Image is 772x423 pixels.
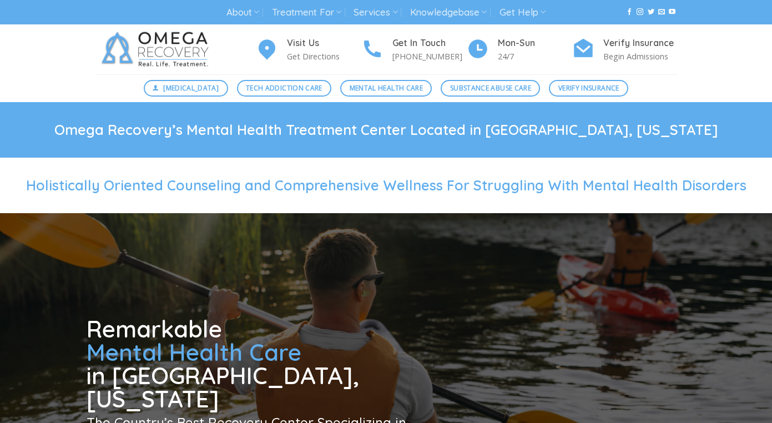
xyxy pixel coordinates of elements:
a: Knowledgebase [410,2,487,23]
a: Send us an email [658,8,665,16]
a: Verify Insurance [549,80,628,97]
p: Begin Admissions [603,50,678,63]
a: Follow on Facebook [626,8,633,16]
a: About [226,2,259,23]
span: [MEDICAL_DATA] [163,83,219,93]
a: Follow on Twitter [648,8,654,16]
p: Get Directions [287,50,361,63]
span: Tech Addiction Care [246,83,322,93]
span: Substance Abuse Care [450,83,531,93]
h4: Get In Touch [392,36,467,51]
p: 24/7 [498,50,572,63]
img: Omega Recovery [95,24,220,74]
span: Holistically Oriented Counseling and Comprehensive Wellness For Struggling With Mental Health Dis... [26,177,746,194]
a: Tech Addiction Care [237,80,332,97]
span: Mental Health Care [350,83,423,93]
p: [PHONE_NUMBER] [392,50,467,63]
h1: Remarkable in [GEOGRAPHIC_DATA], [US_STATE] [87,318,416,411]
a: Substance Abuse Care [441,80,540,97]
a: Get In Touch [PHONE_NUMBER] [361,36,467,63]
a: Follow on Instagram [637,8,643,16]
a: Visit Us Get Directions [256,36,361,63]
a: Treatment For [272,2,341,23]
h4: Mon-Sun [498,36,572,51]
a: Follow on YouTube [669,8,675,16]
h4: Visit Us [287,36,361,51]
a: Services [354,2,397,23]
span: Verify Insurance [558,83,619,93]
a: [MEDICAL_DATA] [144,80,228,97]
h4: Verify Insurance [603,36,678,51]
a: Get Help [499,2,546,23]
span: Mental Health Care [87,338,301,367]
a: Mental Health Care [340,80,432,97]
a: Verify Insurance Begin Admissions [572,36,678,63]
